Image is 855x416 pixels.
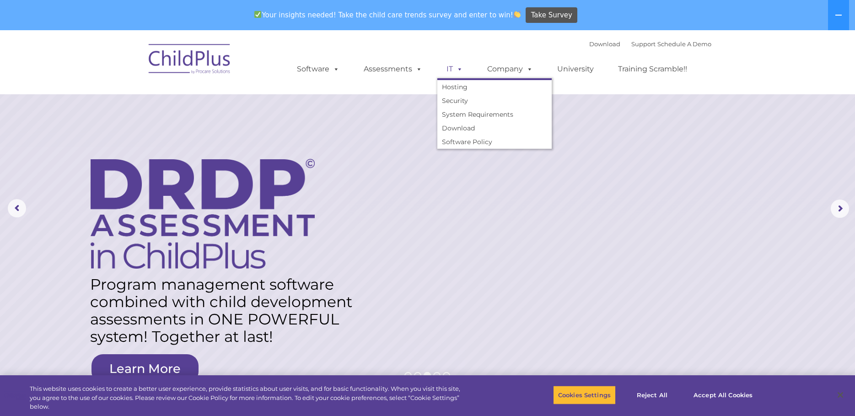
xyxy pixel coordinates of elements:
[437,80,552,94] a: Hosting
[127,98,166,105] span: Phone number
[589,40,711,48] font: |
[589,40,620,48] a: Download
[251,6,525,24] span: Your insights needed! Take the child care trends survey and enter to win!
[127,60,155,67] span: Last name
[90,276,364,345] rs-layer: Program management software combined with child development assessments in ONE POWERFUL system! T...
[531,7,572,23] span: Take Survey
[437,60,472,78] a: IT
[30,384,470,411] div: This website uses cookies to create a better user experience, provide statistics about user visit...
[91,354,199,383] a: Learn More
[548,60,603,78] a: University
[437,94,552,108] a: Security
[688,385,758,405] button: Accept All Cookies
[437,135,552,149] a: Software Policy
[553,385,616,405] button: Cookies Settings
[288,60,349,78] a: Software
[437,121,552,135] a: Download
[631,40,656,48] a: Support
[437,108,552,121] a: System Requirements
[514,11,521,18] img: 👏
[657,40,711,48] a: Schedule A Demo
[526,7,577,23] a: Take Survey
[91,159,315,269] img: DRDP Assessment in ChildPlus
[624,385,681,405] button: Reject All
[609,60,696,78] a: Training Scramble!!
[144,38,236,83] img: ChildPlus by Procare Solutions
[830,385,850,405] button: Close
[355,60,431,78] a: Assessments
[478,60,542,78] a: Company
[254,11,261,18] img: ✅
